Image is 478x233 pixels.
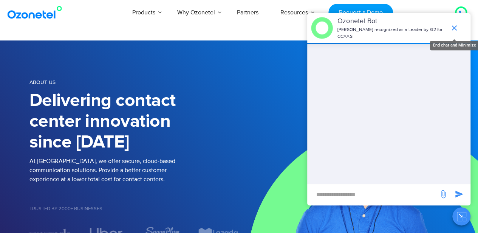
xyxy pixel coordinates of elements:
[311,17,333,39] img: header
[29,79,56,85] span: About us
[311,188,435,202] div: new-msg-input
[452,186,467,202] span: send message
[29,90,239,153] h1: Delivering contact center innovation since [DATE]
[29,157,239,184] p: At [GEOGRAPHIC_DATA], we offer secure, cloud-based communication solutions. Provide a better cust...
[452,207,470,225] button: Close chat
[337,16,446,26] p: Ozonetel Bot
[328,4,393,22] a: Request a Demo
[29,207,239,211] h5: Trusted by 2000+ Businesses
[447,20,462,36] span: end chat or minimize
[337,26,446,40] p: [PERSON_NAME] recognized as a Leader by G2 for CCAAS
[436,186,451,202] span: send message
